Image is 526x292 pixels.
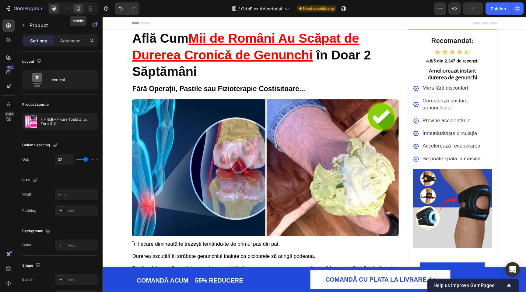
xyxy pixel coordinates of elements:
iframe: To enrich screen reader interactions, please activate Accessibility in Grammarly extension settings [103,17,526,292]
div: Background [22,227,52,235]
span: În fiecare dimineață te trezești temându-te de primul pas din pat. [30,224,177,230]
a: ÎNCEARCĂ ASTĂZI [317,245,382,262]
strong: în Doar 2 Săptămâni [30,31,268,62]
button: COMANDĂ CU PLATA LA LIVRARE [208,253,348,272]
div: Width [22,192,32,197]
div: Open Intercom Messenger [505,262,520,277]
img: product feature img [25,116,37,128]
span: OrtoFlex Advertorial [241,5,282,12]
div: Add... [68,277,96,283]
h2: Ameliorează instant durerea de genunchi [310,50,389,64]
button: Show survey - Help us improve GemPages! [433,282,513,289]
div: Undo/Redo [115,2,139,15]
img: gempages_584585362572051210-2600742d-2ae0-49ca-a56c-2ab2aa30397e.png [29,82,296,219]
div: Vertical [52,73,89,87]
p: Advanced [60,37,81,44]
button: Publish [486,2,511,15]
strong: 4.8/5 din 2.347 de recenzii [324,41,376,46]
span: Se poate spala la masina [320,139,378,144]
span: Mers fără disconfort [320,68,366,74]
span: După ani de uzură, sarcinile simple care altădată erau automate acum necesită pregătire mentală ș... [30,248,293,254]
div: Beta [5,112,15,116]
div: 450 [6,65,15,70]
span: Accelerează recuperarea [320,126,378,132]
button: 7 [2,2,45,15]
span: / [238,5,240,12]
span: Previne accidentările [320,101,368,106]
p: FixiRoll – Fixare Toată Ziua, Zero Griji [40,117,95,126]
img: gempages_584585362572051210-4536cdb3-eb03-47c1-810e-590bcc82880b.png [310,152,389,231]
div: Product source [22,102,49,107]
span: Durerea ascuțită îți străbate genunchiul înainte ca picioarele să atingă podeaua. [30,236,213,242]
span: Corectează postura genunchiului [320,81,365,94]
div: Color [22,242,32,248]
strong: Află Cum [30,14,86,28]
input: Auto [55,189,97,200]
div: Layout [22,58,43,66]
div: Border [22,277,34,282]
div: COMANDĂ CU PLATA LA LIVRARE [223,257,324,268]
u: Mii de Români Au Scăpat de Durerea Cronică de Genunchi [30,14,257,45]
div: Shape [22,262,42,270]
p: Product [30,22,81,29]
div: Gap [22,157,29,162]
div: Publish [491,5,506,12]
span: Îmbunătățește circulația [320,113,375,119]
div: Add... [68,243,96,248]
strong: Recomandat: [329,20,371,27]
div: Column spacing [22,141,58,149]
div: Add... [68,208,96,214]
p: 7 [40,5,43,12]
p: Settings [30,37,47,44]
span: Help us improve GemPages! [433,283,505,288]
strong: Fără Operații, Pastile sau Fizioterapie Costisitoare... [30,68,203,76]
span: Need republishing [303,6,334,11]
div: Padding [22,208,36,213]
input: Auto [55,154,74,165]
div: Size [22,176,38,184]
